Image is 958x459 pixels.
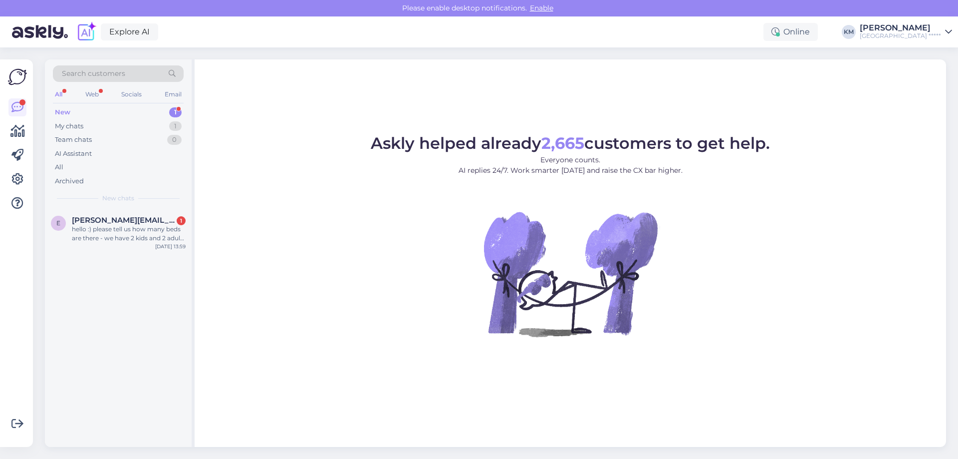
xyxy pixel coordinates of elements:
div: 0 [167,135,182,145]
b: 2,665 [541,133,584,153]
div: My chats [55,121,83,131]
div: hello :) please tell us how many beds are there - we have 2 kids and 2 adults as you can see in t... [72,225,186,243]
div: New [55,107,70,117]
div: Online [763,23,818,41]
p: Everyone counts. AI replies 24/7. Work smarter [DATE] and raise the CX bar higher. [371,155,770,176]
div: 1 [169,121,182,131]
div: 1 [169,107,182,117]
div: [DATE] 13:59 [155,243,186,250]
a: [PERSON_NAME][GEOGRAPHIC_DATA] ***** [860,24,952,40]
span: ella.glostars@gmail.com [72,216,176,225]
img: Askly Logo [8,67,27,86]
div: All [53,88,64,101]
img: No Chat active [480,184,660,364]
div: Socials [119,88,144,101]
div: Email [163,88,184,101]
div: KM [842,25,856,39]
div: AI Assistant [55,149,92,159]
img: explore-ai [76,21,97,42]
span: New chats [102,194,134,203]
div: 1 [177,216,186,225]
span: Enable [527,3,556,12]
span: e [56,219,60,227]
div: [PERSON_NAME] [860,24,941,32]
span: Askly helped already customers to get help. [371,133,770,153]
div: Archived [55,176,84,186]
a: Explore AI [101,23,158,40]
span: Search customers [62,68,125,79]
div: All [55,162,63,172]
div: Team chats [55,135,92,145]
div: Web [83,88,101,101]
